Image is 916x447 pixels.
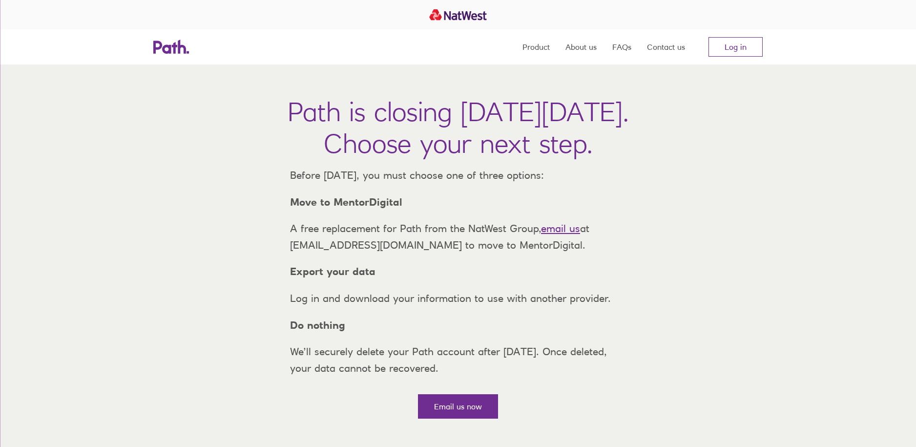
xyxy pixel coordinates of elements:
a: FAQs [612,29,631,64]
a: Product [522,29,550,64]
strong: Do nothing [290,319,345,331]
p: A free replacement for Path from the NatWest Group, at [EMAIL_ADDRESS][DOMAIN_NAME] to move to Me... [282,220,634,253]
p: Before [DATE], you must choose one of three options: [282,167,634,184]
a: About us [565,29,597,64]
a: email us [541,222,580,234]
h1: Path is closing [DATE][DATE]. Choose your next step. [288,96,629,159]
strong: Move to MentorDigital [290,196,402,208]
a: Contact us [647,29,685,64]
a: Email us now [418,394,498,419]
p: Log in and download your information to use with another provider. [282,290,634,307]
strong: Export your data [290,265,375,277]
a: Log in [708,37,763,57]
p: We’ll securely delete your Path account after [DATE]. Once deleted, your data cannot be recovered. [282,343,634,376]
